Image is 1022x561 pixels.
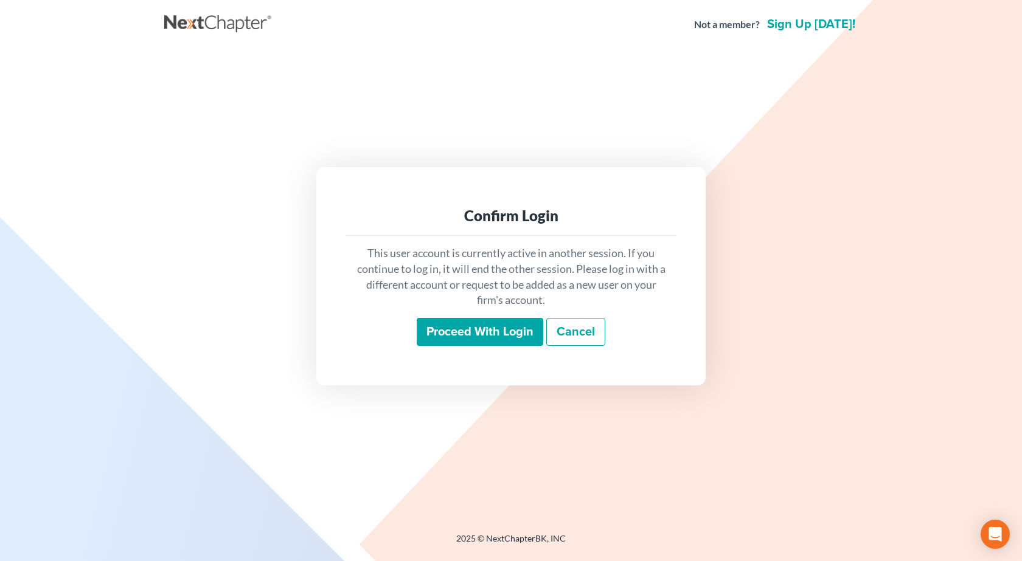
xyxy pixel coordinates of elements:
[164,532,858,554] div: 2025 © NextChapterBK, INC
[355,246,667,308] p: This user account is currently active in another session. If you continue to log in, it will end ...
[981,520,1010,549] div: Open Intercom Messenger
[546,318,605,346] a: Cancel
[765,18,858,30] a: Sign up [DATE]!
[355,206,667,225] div: Confirm Login
[417,318,543,346] input: Proceed with login
[694,18,760,32] strong: Not a member?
